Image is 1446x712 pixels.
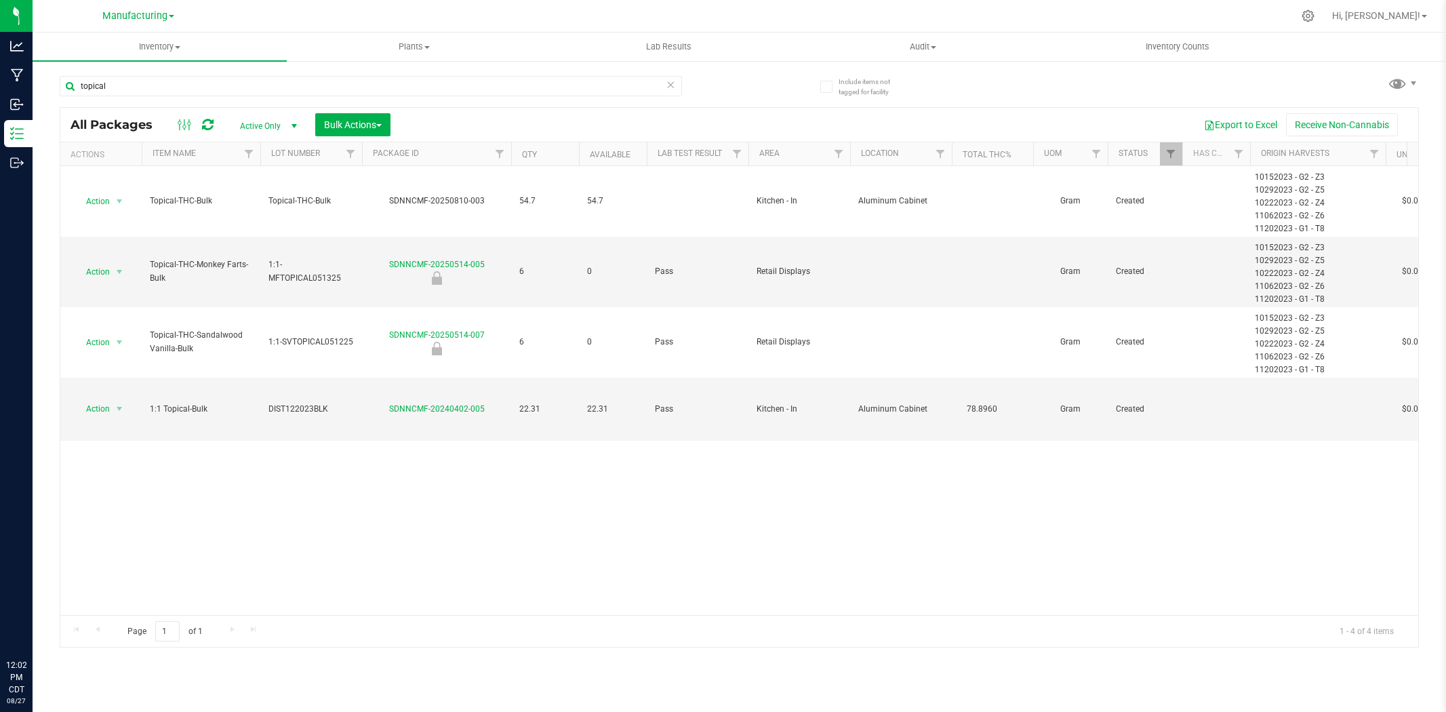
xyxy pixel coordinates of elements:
span: 1:1-MFTOPICAL051325 [268,258,354,284]
span: Pass [655,265,740,278]
span: Gram [1041,336,1100,349]
p: 08/27 [6,696,26,706]
a: Package ID [373,149,419,158]
div: SDNNCMF-20250810-003 [360,195,513,207]
span: Created [1116,195,1174,207]
span: Manufacturing [102,10,167,22]
span: DIST122023BLK [268,403,354,416]
a: Lab Results [542,33,796,61]
button: Bulk Actions [315,113,390,136]
span: 22.31 [587,403,639,416]
span: Gram [1041,195,1100,207]
span: Retail Displays [757,336,842,349]
a: Audit [796,33,1050,61]
span: Bulk Actions [324,119,382,130]
a: Filter [1228,142,1250,165]
span: Kitchen - In [757,403,842,416]
div: 11062023 - G2 - Z6 [1255,280,1382,293]
a: Filter [726,142,748,165]
span: 6 [519,336,571,349]
span: All Packages [71,117,166,132]
a: Unit Cost [1397,150,1437,159]
span: Topical-THC-Bulk [150,195,252,207]
a: UOM [1044,149,1062,158]
div: 11062023 - G2 - Z6 [1255,351,1382,363]
span: 22.31 [519,403,571,416]
span: select [111,262,128,281]
span: Inventory [33,41,287,53]
th: Has COA [1182,142,1250,166]
a: Qty [522,150,537,159]
div: 10152023 - G2 - Z3 [1255,241,1382,254]
span: Pass [655,336,740,349]
span: Created [1116,336,1174,349]
a: SDNNCMF-20250514-007 [389,330,485,340]
a: Lab Test Result [658,149,722,158]
a: Filter [828,142,850,165]
span: Action [74,192,111,211]
span: Inventory Counts [1127,41,1228,53]
span: Topical-THC-Bulk [268,195,354,207]
inline-svg: Analytics [10,39,24,53]
a: Area [759,149,780,158]
p: 12:02 PM CDT [6,659,26,696]
a: Filter [1363,142,1386,165]
a: Available [590,150,630,159]
div: 11202023 - G1 - T8 [1255,363,1382,376]
a: Filter [340,142,362,165]
input: 1 [155,621,180,642]
inline-svg: Outbound [10,156,24,170]
span: 54.7 [519,195,571,207]
div: 11202023 - G1 - T8 [1255,293,1382,306]
span: select [111,333,128,352]
div: 10222023 - G2 - Z4 [1255,267,1382,280]
a: Filter [929,142,952,165]
span: Created [1116,265,1174,278]
div: 11062023 - G2 - Z6 [1255,210,1382,222]
div: 11202023 - G1 - T8 [1255,222,1382,235]
button: Receive Non-Cannabis [1286,113,1398,136]
inline-svg: Manufacturing [10,68,24,82]
a: Status [1119,149,1148,158]
div: Manage settings [1300,9,1317,22]
span: 6 [519,265,571,278]
span: Pass [655,403,740,416]
span: Hi, [PERSON_NAME]! [1332,10,1420,21]
button: Export to Excel [1195,113,1286,136]
div: 10292023 - G2 - Z5 [1255,184,1382,197]
iframe: Resource center [14,604,54,644]
span: Gram [1041,403,1100,416]
a: Plants [287,33,541,61]
span: select [111,192,128,211]
span: select [111,399,128,418]
a: Inventory Counts [1050,33,1304,61]
span: 0 [587,265,639,278]
span: Audit [797,41,1049,53]
iframe: Resource center unread badge [40,601,56,618]
div: 10152023 - G2 - Z3 [1255,171,1382,184]
a: Total THC% [963,150,1011,159]
span: 78.8960 [960,399,1004,419]
span: Include items not tagged for facility [839,77,906,97]
span: 54.7 [587,195,639,207]
a: Origin Harvests [1261,149,1329,158]
span: 1:1-SVTOPICAL051225 [268,336,354,349]
inline-svg: Inbound [10,98,24,111]
div: 10292023 - G2 - Z5 [1255,254,1382,267]
div: 10222023 - G2 - Z4 [1255,197,1382,210]
span: 1 - 4 of 4 items [1329,621,1405,641]
span: Action [74,262,111,281]
span: Action [74,399,111,418]
span: Retail Displays [757,265,842,278]
div: Actions [71,150,136,159]
span: Aluminum Cabinet [858,403,944,416]
div: 10222023 - G2 - Z4 [1255,338,1382,351]
span: Topical-THC-Sandalwood Vanilla-Bulk [150,329,252,355]
a: Filter [238,142,260,165]
a: SDNNCMF-20240402-005 [389,404,485,414]
a: Filter [1085,142,1108,165]
a: Inventory [33,33,287,61]
a: SDNNCMF-20250514-005 [389,260,485,269]
span: Plants [287,41,540,53]
span: Lab Results [628,41,710,53]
